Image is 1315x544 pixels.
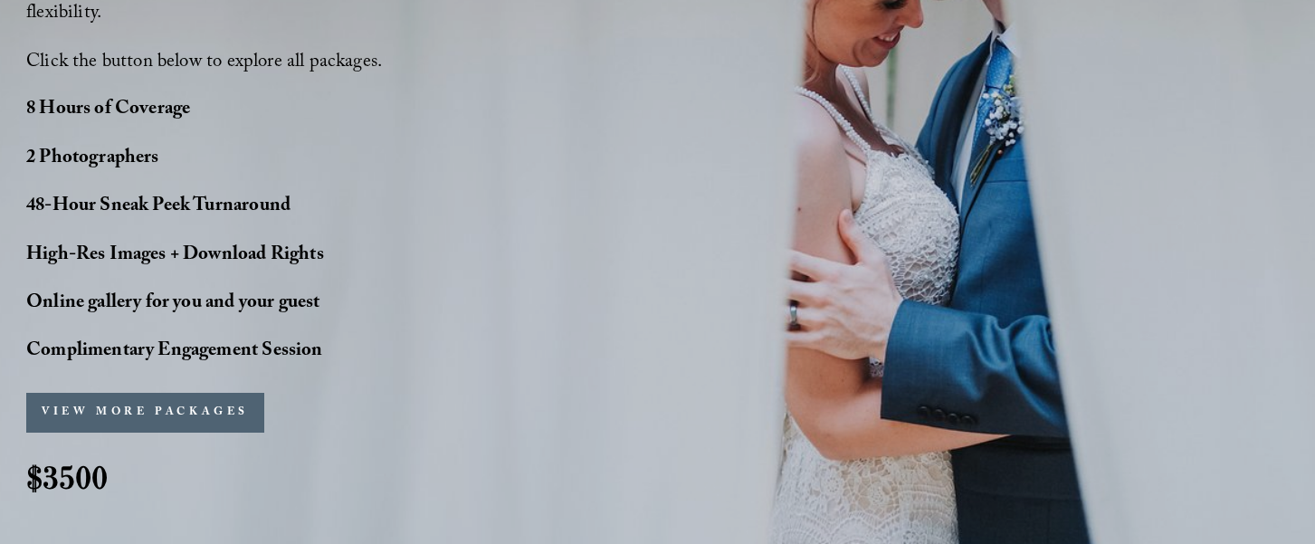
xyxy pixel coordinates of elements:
[26,336,323,367] strong: Complimentary Engagement Session
[26,288,319,320] strong: Online gallery for you and your guest
[26,143,159,175] strong: 2 Photographers
[26,393,264,433] button: VIEW MORE PACKAGES
[26,191,291,223] strong: 48-Hour Sneak Peek Turnaround
[26,94,190,126] strong: 8 Hours of Coverage
[26,456,108,498] strong: $3500
[26,240,324,272] strong: High-Res Images + Download Rights
[26,47,382,79] span: Click the button below to explore all packages.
